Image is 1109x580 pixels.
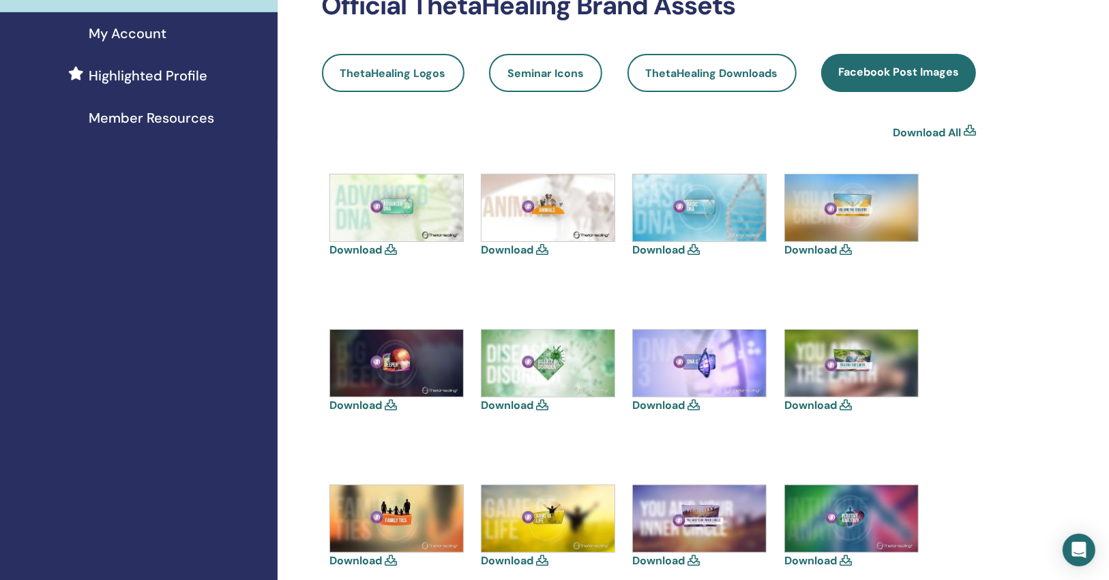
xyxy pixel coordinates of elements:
[784,398,837,412] a: Download
[632,243,685,257] a: Download
[340,66,446,80] span: ThetaHealing Logos
[89,65,207,86] span: Highlighted Profile
[322,54,464,92] a: ThetaHealing Logos
[838,65,959,79] span: Facebook Post Images
[784,553,837,568] a: Download
[329,553,382,568] a: Download
[330,330,463,397] img: dig-deeper.jpg
[785,485,918,552] img: intuitive.jpg
[646,66,778,80] span: ThetaHealing Downloads
[330,174,463,241] img: advanced.jpg
[329,243,382,257] a: Download
[893,125,961,141] a: Download All
[784,243,837,257] a: Download
[507,66,584,80] span: Seminar Icons
[329,398,382,412] a: Download
[482,485,615,552] img: game.jpg
[482,330,615,397] img: disease.jpg
[821,54,976,92] a: Facebook Post Images
[633,330,766,397] img: dna-3.jpg
[785,330,918,397] img: earth.jpg
[89,23,166,44] span: My Account
[633,485,766,552] img: inner-circle.jpg
[633,174,766,241] img: basic-dna.jpg
[627,54,797,92] a: ThetaHealing Downloads
[481,398,533,412] a: Download
[482,174,615,241] img: animals.jpg
[632,398,685,412] a: Download
[89,108,214,128] span: Member Resources
[481,553,533,568] a: Download
[632,553,685,568] a: Download
[1063,534,1095,566] div: Open Intercom Messenger
[785,174,918,241] img: creator.jpg
[489,54,602,92] a: Seminar Icons
[330,485,463,552] img: family-ties.jpg
[481,243,533,257] a: Download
